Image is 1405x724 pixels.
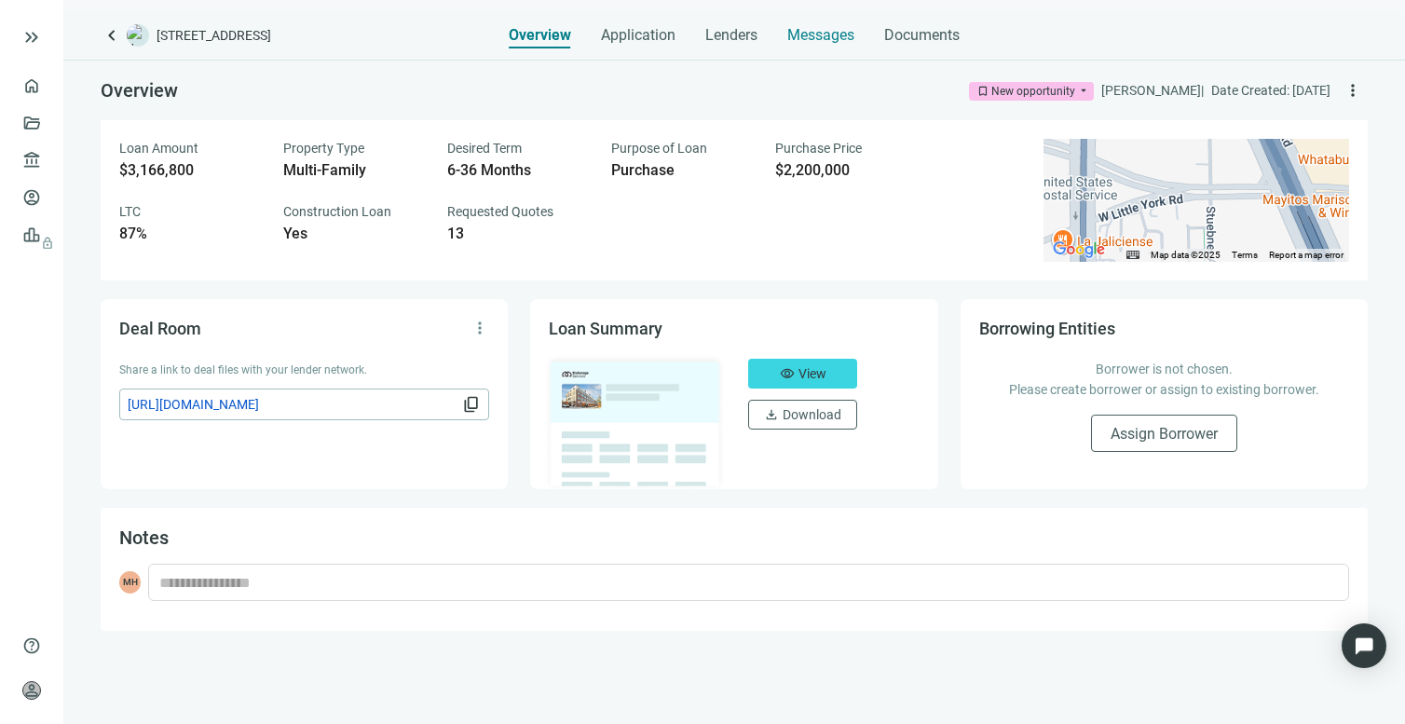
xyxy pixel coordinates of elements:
[157,26,271,45] span: [STREET_ADDRESS]
[22,636,41,655] span: help
[611,161,753,180] div: Purchase
[283,141,364,156] span: Property Type
[127,24,149,47] img: deal-logo
[119,141,198,156] span: Loan Amount
[119,571,141,594] span: MH
[447,225,589,243] div: 13
[1211,80,1330,101] div: Date Created: [DATE]
[1151,250,1221,260] span: Map data ©2025
[1232,250,1258,260] a: Terms
[283,225,425,243] div: Yes
[509,26,571,45] span: Overview
[748,359,857,389] button: visibilityView
[1111,425,1218,443] span: Assign Borrower
[748,400,857,430] button: downloadDownload
[1101,80,1204,101] div: [PERSON_NAME] |
[549,319,662,338] span: Loan Summary
[128,394,458,415] span: [URL][DOMAIN_NAME]
[543,353,726,491] img: dealOverviewImg
[447,204,553,219] span: Requested Quotes
[119,225,261,243] div: 87%
[1344,81,1362,100] span: more_vert
[787,26,854,44] span: Messages
[471,319,489,337] span: more_vert
[884,26,960,45] span: Documents
[783,407,841,422] span: Download
[780,366,795,381] span: visibility
[1048,238,1110,262] img: Google
[119,526,169,549] span: Notes
[601,26,675,45] span: Application
[1342,623,1386,668] div: Open Intercom Messenger
[611,141,707,156] span: Purpose of Loan
[447,161,589,180] div: 6-36 Months
[1269,250,1344,260] a: Report a map error
[1126,249,1139,262] button: Keyboard shortcuts
[1091,415,1237,452] button: Assign Borrower
[283,161,425,180] div: Multi-Family
[1048,238,1110,262] a: Open this area in Google Maps (opens a new window)
[20,26,43,48] button: keyboard_double_arrow_right
[798,366,826,381] span: View
[764,407,779,422] span: download
[119,319,201,338] span: Deal Room
[462,395,481,414] span: content_copy
[775,141,862,156] span: Purchase Price
[979,319,1115,338] span: Borrowing Entities
[101,24,123,47] a: keyboard_arrow_left
[465,313,495,343] button: more_vert
[991,82,1075,101] div: New opportunity
[119,161,261,180] div: $3,166,800
[775,161,917,180] div: $2,200,000
[998,359,1330,379] p: Borrower is not chosen.
[998,379,1330,400] p: Please create borrower or assign to existing borrower.
[22,681,41,700] span: person
[447,141,522,156] span: Desired Term
[119,204,141,219] span: LTC
[705,26,757,45] span: Lenders
[1338,75,1368,105] button: more_vert
[283,204,391,219] span: Construction Loan
[119,363,367,376] span: Share a link to deal files with your lender network.
[101,79,178,102] span: Overview
[976,85,989,98] span: bookmark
